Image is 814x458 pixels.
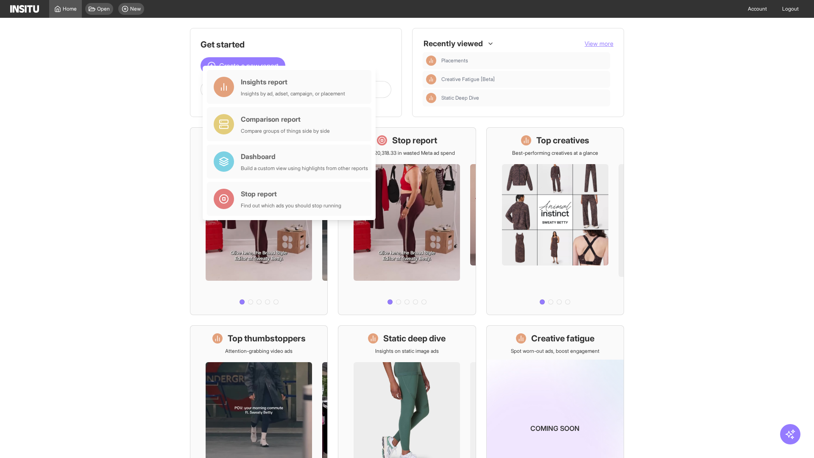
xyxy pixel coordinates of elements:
button: View more [585,39,613,48]
h1: Static deep dive [383,332,446,344]
a: Stop reportSave £20,318.33 in wasted Meta ad spend [338,127,476,315]
div: Build a custom view using highlights from other reports [241,165,368,172]
span: View more [585,40,613,47]
div: Insights [426,93,436,103]
div: Comparison report [241,114,330,124]
p: Best-performing creatives at a glance [512,150,598,156]
p: Save £20,318.33 in wasted Meta ad spend [359,150,455,156]
span: Creative Fatigue [Beta] [441,76,495,83]
div: Dashboard [241,151,368,162]
span: Creative Fatigue [Beta] [441,76,607,83]
div: Insights [426,56,436,66]
button: Create a new report [201,57,285,74]
a: Top creativesBest-performing creatives at a glance [486,127,624,315]
span: Open [97,6,110,12]
div: Find out which ads you should stop running [241,202,341,209]
div: Compare groups of things side by side [241,128,330,134]
h1: Top thumbstoppers [228,332,306,344]
div: Insights by ad, adset, campaign, or placement [241,90,345,97]
span: Static Deep Dive [441,95,479,101]
span: Create a new report [219,61,279,71]
span: New [130,6,141,12]
p: Attention-grabbing video ads [225,348,293,355]
img: Logo [10,5,39,13]
div: Stop report [241,189,341,199]
p: Insights on static image ads [375,348,439,355]
span: Placements [441,57,468,64]
span: Static Deep Dive [441,95,607,101]
span: Placements [441,57,607,64]
div: Insights [426,74,436,84]
div: Insights report [241,77,345,87]
h1: Stop report [392,134,437,146]
a: What's live nowSee all active ads instantly [190,127,328,315]
h1: Top creatives [536,134,589,146]
h1: Get started [201,39,391,50]
span: Home [63,6,77,12]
